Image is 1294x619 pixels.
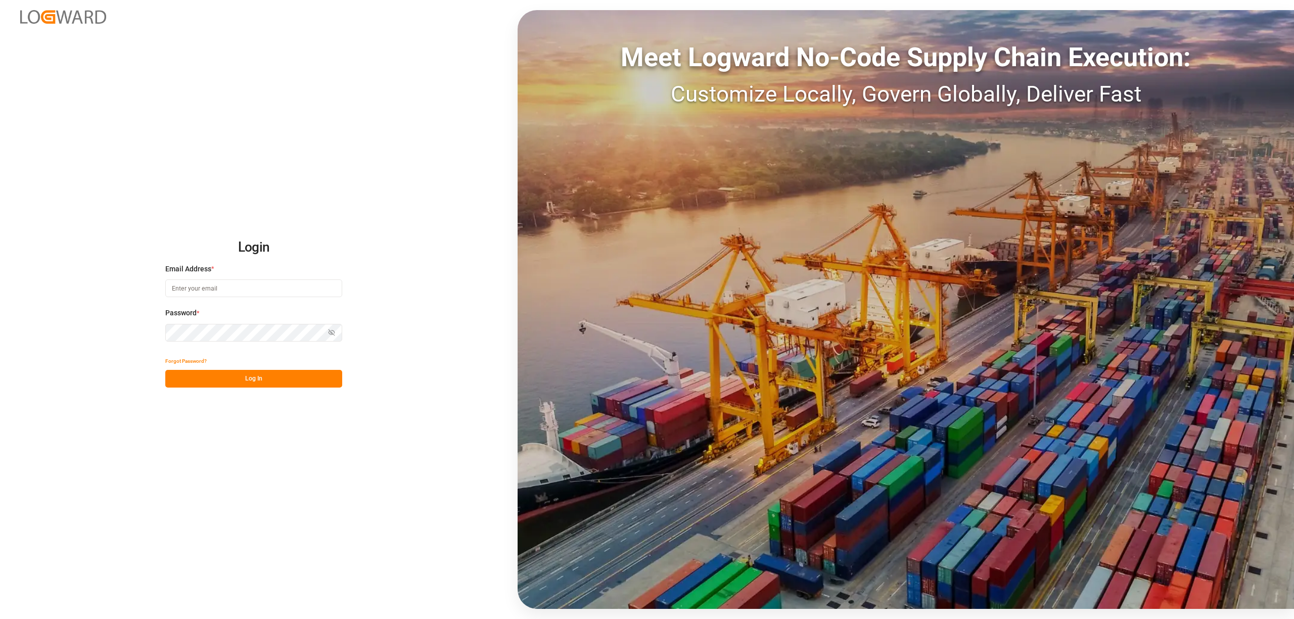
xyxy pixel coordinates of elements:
div: Customize Locally, Govern Globally, Deliver Fast [518,77,1294,111]
button: Forgot Password? [165,352,207,370]
button: Log In [165,370,342,388]
span: Password [165,308,197,318]
h2: Login [165,231,342,264]
input: Enter your email [165,279,342,297]
span: Email Address [165,264,211,274]
div: Meet Logward No-Code Supply Chain Execution: [518,38,1294,77]
img: Logward_new_orange.png [20,10,106,24]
